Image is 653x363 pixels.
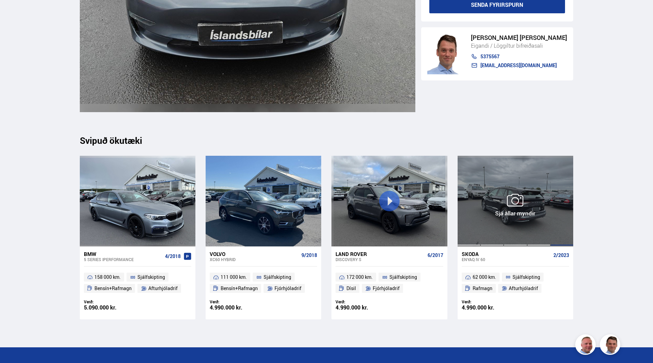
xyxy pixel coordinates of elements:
div: Svipuð ökutæki [80,135,574,146]
span: Rafmagn [473,284,492,292]
div: Volvo [210,251,299,257]
span: 2/2023 [553,253,569,258]
span: 6/2017 [428,253,443,258]
img: FbJEzSuNWCJXmdc-.webp [601,335,621,356]
span: Sjálfskipting [264,273,291,281]
div: Verð: [210,299,264,304]
span: 9/2018 [301,253,317,258]
div: 4.990.000 kr. [336,305,389,311]
div: 5 series IPERFORMANCE [84,257,162,262]
div: 4.990.000 kr. [210,305,264,311]
div: Verð: [84,299,138,304]
a: Volvo XC60 HYBRID 9/2018 111 000 km. Sjálfskipting Bensín+Rafmagn Fjórhjóladrif Verð: 4.990.000 kr. [206,246,321,319]
span: Afturhjóladrif [509,284,538,292]
span: 158 000 km. [94,273,121,281]
span: 172 000 km. [346,273,373,281]
div: Eigandi / Löggiltur bifreiðasali [471,41,567,50]
div: Verð: [462,299,516,304]
div: Verð: [336,299,389,304]
a: Skoda Enyaq iV 60 2/2023 62 000 km. Sjálfskipting Rafmagn Afturhjóladrif Verð: 4.990.000 kr. [458,246,573,319]
div: [PERSON_NAME] [PERSON_NAME] [471,34,567,41]
a: [EMAIL_ADDRESS][DOMAIN_NAME] [471,63,567,68]
a: Land Rover Discovery S 6/2017 172 000 km. Sjálfskipting Dísil Fjórhjóladrif Verð: 4.990.000 kr. [331,246,447,319]
div: Skoda [462,251,551,257]
div: Enyaq iV 60 [462,257,551,262]
div: Land Rover [336,251,425,257]
span: Sjálfskipting [137,273,165,281]
div: 5.090.000 kr. [84,305,138,311]
span: Dísil [346,284,356,292]
span: Fjórhjóladrif [373,284,400,292]
span: 111 000 km. [221,273,247,281]
span: Sjálfskipting [513,273,540,281]
span: 62 000 km. [473,273,496,281]
div: XC60 HYBRID [210,257,299,262]
a: 5375567 [471,54,567,59]
img: siFngHWaQ9KaOqBr.png [576,335,597,356]
img: FbJEzSuNWCJXmdc-.webp [427,33,464,74]
div: Discovery S [336,257,425,262]
span: Sjálfskipting [389,273,417,281]
span: 4/2018 [165,254,181,259]
button: Opna LiveChat spjallviðmót [5,3,26,23]
span: Bensín+Rafmagn [221,284,258,292]
span: Fjórhjóladrif [274,284,301,292]
span: Afturhjóladrif [148,284,178,292]
span: Bensín+Rafmagn [94,284,132,292]
div: BMW [84,251,162,257]
div: 4.990.000 kr. [462,305,516,311]
a: BMW 5 series IPERFORMANCE 4/2018 158 000 km. Sjálfskipting Bensín+Rafmagn Afturhjóladrif Verð: 5.... [80,246,195,319]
